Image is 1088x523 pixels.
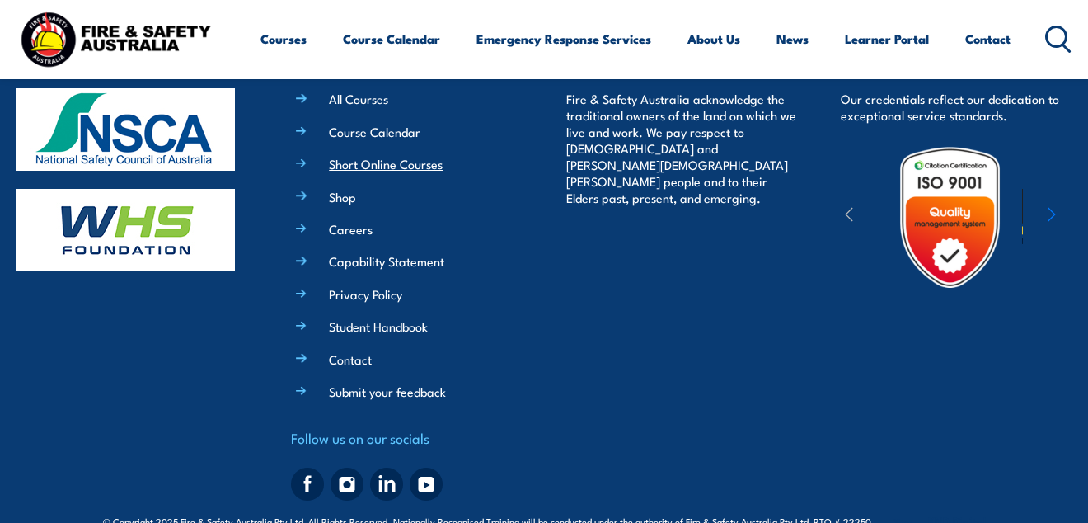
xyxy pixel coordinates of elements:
a: Capability Statement [329,252,444,270]
a: All Courses [329,90,388,107]
a: Student Handbook [329,318,428,335]
a: Privacy Policy [329,285,402,303]
a: Courses [260,19,307,59]
a: Emergency Response Services [476,19,651,59]
img: Untitled design (19) [878,145,1022,290]
a: Contact [965,19,1011,59]
a: Course Calendar [343,19,440,59]
a: Short Online Courses [329,155,443,172]
p: Fire & Safety Australia acknowledge the traditional owners of the land on which we live and work.... [566,91,797,206]
img: nsca-logo-footer [16,88,235,171]
img: whs-logo-footer [16,189,235,271]
p: Our credentials reflect our dedication to exceptional service standards. [841,91,1072,124]
a: News [776,19,809,59]
a: About Us [687,19,740,59]
a: Submit your feedback [329,383,446,400]
h4: Follow us on our socials [291,426,522,450]
a: Careers [329,220,373,238]
a: Learner Portal [845,19,929,59]
a: Shop [329,188,356,205]
a: Contact [329,351,372,368]
a: Course Calendar [329,123,420,140]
